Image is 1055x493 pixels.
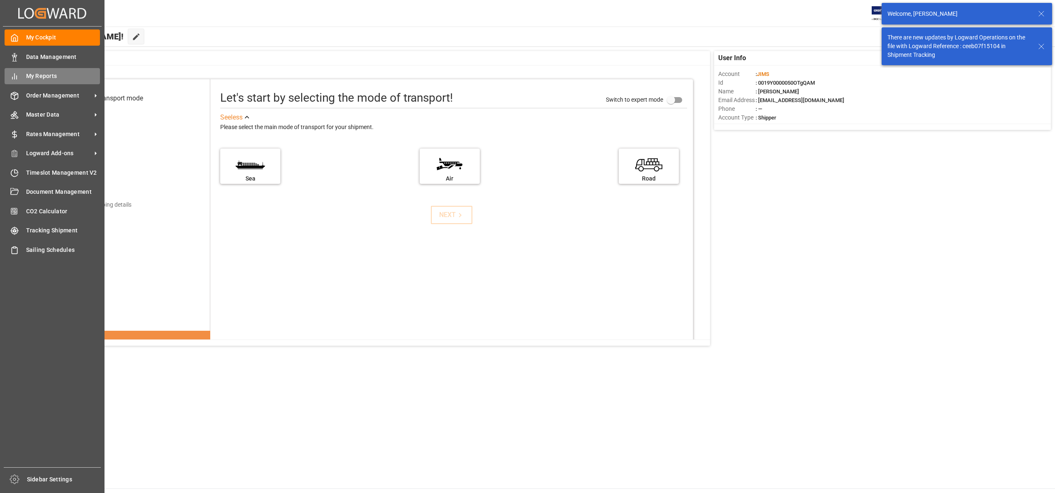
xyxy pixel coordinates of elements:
span: Rates Management [26,130,92,139]
span: Data Management [26,53,100,61]
span: : Shipper [756,115,776,121]
div: See less [220,112,243,122]
span: JIMS [757,71,769,77]
a: CO2 Calculator [5,203,100,219]
button: NEXT [431,206,472,224]
div: NEXT [439,210,464,220]
span: Tracking Shipment [26,226,100,235]
span: CO2 Calculator [26,207,100,216]
a: Sailing Schedules [5,242,100,258]
span: : — [756,106,762,112]
div: Add shipping details [80,200,131,209]
a: Timeslot Management V2 [5,164,100,181]
div: Welcome, [PERSON_NAME] [887,10,1030,18]
span: : [756,71,769,77]
a: Document Management [5,184,100,200]
span: : 0019Y0000050OTgQAM [756,80,815,86]
span: Name [718,87,756,96]
a: My Cockpit [5,29,100,46]
a: Data Management [5,49,100,65]
div: Please select the main mode of transport for your shipment. [220,122,687,132]
span: : [PERSON_NAME] [756,88,799,95]
span: Sidebar Settings [27,475,101,484]
div: Select transport mode [79,93,143,103]
span: Switch to expert mode [606,96,663,103]
div: Let's start by selecting the mode of transport! [220,89,453,107]
span: Account [718,70,756,78]
span: Phone [718,105,756,113]
span: My Cockpit [26,33,100,42]
span: Logward Add-ons [26,149,92,158]
a: My Reports [5,68,100,84]
div: There are new updates by Logward Operations on the file with Logward Reference : ceeb07f15104 in ... [887,33,1030,59]
span: : [EMAIL_ADDRESS][DOMAIN_NAME] [756,97,844,103]
div: Air [424,174,476,183]
span: Id [718,78,756,87]
span: My Reports [26,72,100,81]
div: Road [623,174,675,183]
span: Account Type [718,113,756,122]
span: Order Management [26,91,92,100]
span: Timeslot Management V2 [26,168,100,177]
span: User Info [718,53,746,63]
img: Exertis%20JAM%20-%20Email%20Logo.jpg_1722504956.jpg [872,6,900,21]
div: Sea [224,174,276,183]
span: Master Data [26,110,92,119]
span: Sailing Schedules [26,246,100,254]
a: Tracking Shipment [5,222,100,239]
span: Email Address [718,96,756,105]
span: Document Management [26,188,100,196]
